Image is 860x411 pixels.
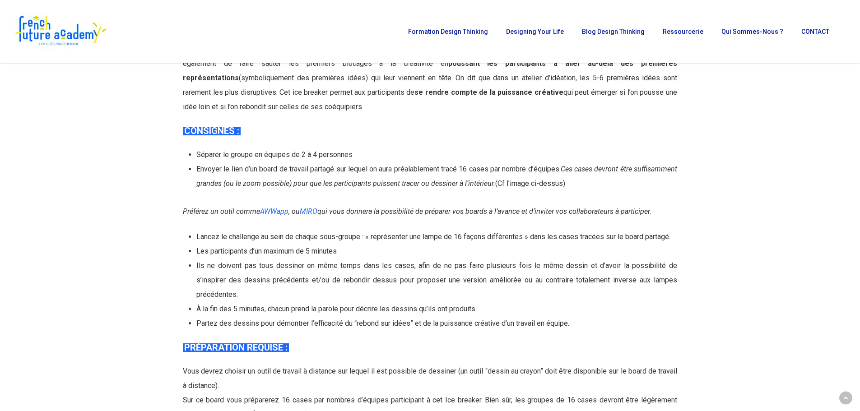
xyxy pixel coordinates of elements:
a: Ressourcerie [658,28,708,35]
span: Préférez un outil comme [183,207,288,216]
span: Blog Design Thinking [582,28,645,35]
a: Blog Design Thinking [577,28,649,35]
span: Ressourcerie [663,28,703,35]
span: Formation Design Thinking [408,28,488,35]
a: AWWapp [260,207,288,216]
span: Designing Your Life [506,28,564,35]
b: CONSIGNES : [184,125,239,136]
b: PRÉPARATION REQUISE : [184,342,288,353]
span: Séparer le groupe en équipes de 2 à 4 personnes [196,150,353,159]
a: Designing Your Life [502,28,568,35]
span: CONTACT [801,28,829,35]
span: , ou qui vous donnera la possibilité de préparer vos boards à l’avance et d’inviter vos collabora... [288,207,651,216]
span: Partez des dessins pour démontrer l’efficacité du “rebond sur idées” et de la puissance créative ... [196,319,569,328]
strong: poussant les participants à aller au-delà des premières représentations [183,59,677,82]
span: L’objectif de cet ice breaker est de Cet ice breaker permet également de faire sauter les premier... [183,45,677,111]
span: Lancez le challenge au sein de chaque sous-groupe : « représenter une lampe de 16 façons différen... [196,232,670,241]
span: Ces cases devront être suffisamment grandes (ou le zoom possible) pour que les participants puiss... [196,165,677,188]
a: CONTACT [797,28,834,35]
span: Vous devrez choisir un outil de travail à distance sur lequel il est possible de dessiner (un out... [183,367,677,390]
strong: se rendre compte de la puissance créative [414,88,563,97]
a: MIRO [300,207,317,216]
span: Ils ne doivent pas tous dessiner en même temps dans les cases, afin de ne pas faire plusieurs foi... [196,261,677,299]
span: (Cf l’image ci-dessus) [495,179,565,188]
span: Les participants d’un maximum de 5 minutes [196,247,337,255]
span: Envoyer le lien d’un board de travail partagé sur lequel on aura préalablement tracé 16 cases par... [196,165,561,173]
img: French Future Academy [13,14,108,50]
a: Formation Design Thinking [404,28,493,35]
span: À la fin des 5 minutes, chacun prend la parole pour décrire les dessins qu’ils ont produits. [196,305,477,313]
span: Qui sommes-nous ? [721,28,783,35]
a: Qui sommes-nous ? [717,28,788,35]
